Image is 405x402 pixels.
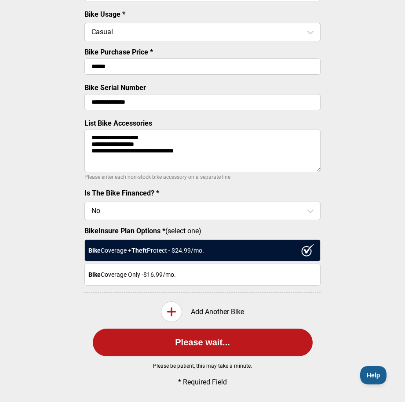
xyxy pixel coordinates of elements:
[84,189,159,197] label: Is The Bike Financed? *
[93,329,313,356] button: Please wait...
[84,10,125,18] label: Bike Usage *
[84,264,321,286] div: Coverage Only - $16.99 /mo.
[84,172,321,182] p: Please enter each non-stock bike accessory on a separate line
[84,119,152,127] label: List Bike Accessories
[301,244,314,256] img: ux1sgP1Haf775SAghJI38DyDlYP+32lKFAAAAAElFTkSuQmCC
[84,301,321,322] div: Add Another Bike
[88,247,101,254] strong: Bike
[360,366,387,384] iframe: Toggle Customer Support
[84,227,165,235] strong: BikeInsure Plan Options *
[84,227,321,235] label: (select one)
[84,48,153,56] label: Bike Purchase Price *
[71,363,335,369] p: Please be patient, this may take a minute.
[84,239,321,261] div: Coverage + Protect - $ 24.99 /mo.
[88,271,101,278] strong: Bike
[99,378,306,386] p: * Required Field
[131,247,147,254] strong: Theft
[84,83,146,92] label: Bike Serial Number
